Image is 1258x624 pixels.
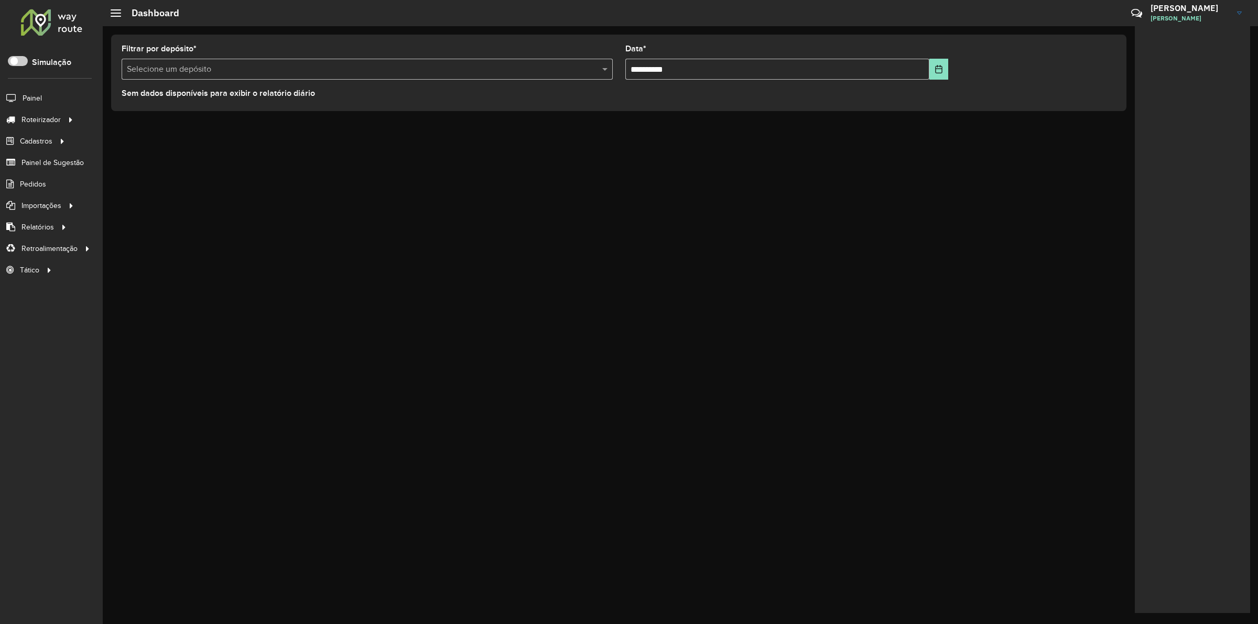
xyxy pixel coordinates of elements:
[121,7,179,19] h2: Dashboard
[1151,14,1229,23] span: [PERSON_NAME]
[23,93,42,104] span: Painel
[21,200,61,211] span: Importações
[929,59,948,80] button: Choose Date
[625,42,646,55] label: Data
[1125,2,1148,25] a: Contato Rápido
[21,157,84,168] span: Painel de Sugestão
[21,222,54,233] span: Relatórios
[21,114,61,125] span: Roteirizador
[21,243,78,254] span: Retroalimentação
[20,265,39,276] span: Tático
[1151,3,1229,13] h3: [PERSON_NAME]
[32,56,71,69] label: Simulação
[20,179,46,190] span: Pedidos
[122,42,197,55] label: Filtrar por depósito
[20,136,52,147] span: Cadastros
[122,87,315,100] label: Sem dados disponíveis para exibir o relatório diário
